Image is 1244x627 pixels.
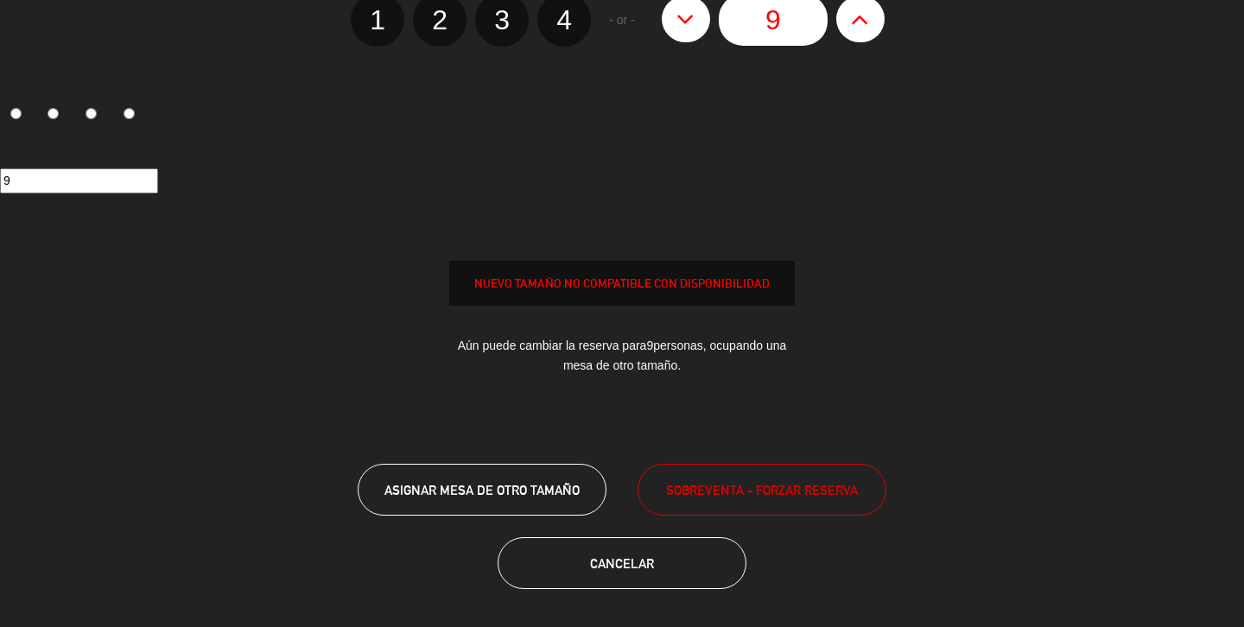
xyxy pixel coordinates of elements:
label: 3 [76,101,114,130]
span: 9 [646,339,653,352]
label: 4 [113,101,151,130]
input: 1 [10,108,22,119]
span: Cancelar [590,556,654,571]
input: 2 [48,108,59,119]
span: SOBREVENTA - FORZAR RESERVA [666,480,858,500]
button: ASIGNAR MESA DE OTRO TAMAÑO [358,464,606,516]
span: - or - [609,10,635,30]
label: 2 [38,101,76,130]
button: SOBREVENTA - FORZAR RESERVA [638,464,886,516]
button: Cancelar [498,537,746,589]
div: Aún puede cambiar la reserva para personas, ocupando una mesa de otro tamaño. [449,323,795,389]
div: NUEVO TAMAÑO NO COMPATIBLE CON DISPONIBILIDAD [450,274,794,294]
input: 3 [86,108,97,119]
input: 4 [124,108,135,119]
span: ASIGNAR MESA DE OTRO TAMAÑO [384,483,580,497]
